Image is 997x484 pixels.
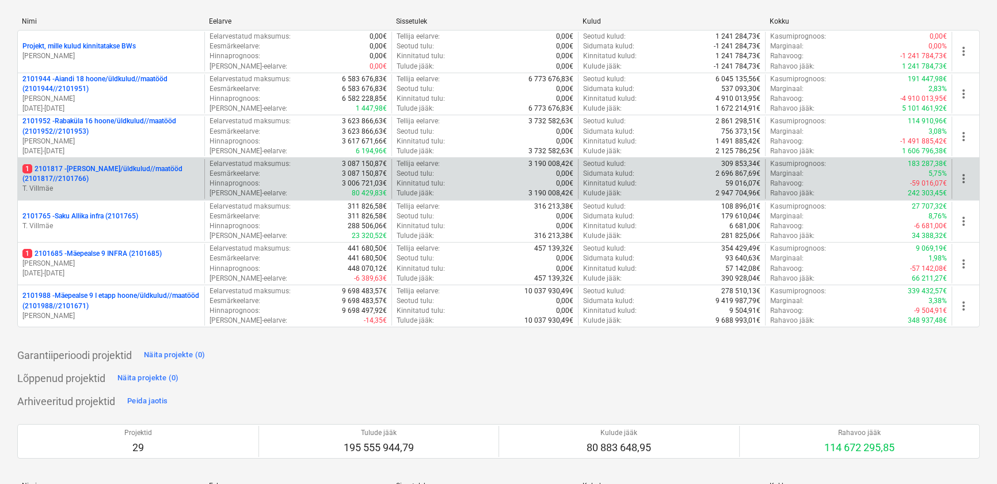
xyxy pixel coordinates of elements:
p: 34 388,32€ [912,231,947,241]
p: 309 853,34€ [721,159,760,169]
p: -6 681,00€ [914,221,947,231]
p: Kinnitatud tulu : [397,179,445,188]
p: Kinnitatud tulu : [397,137,445,146]
p: 0,00€ [556,127,573,137]
p: Kinnitatud tulu : [397,51,445,61]
p: 6 773 676,83€ [528,104,573,114]
p: Garantiiperioodi projektid [17,349,132,362]
div: 2101952 -Rabaküla 16 hoone/üldkulud//maatööd (2101952//2101953)[PERSON_NAME][DATE]-[DATE] [22,116,200,156]
p: 457 139,32€ [534,244,573,254]
p: T. Villmäe [22,184,200,194]
p: Seotud tulu : [397,84,434,94]
p: 0,00% [928,41,947,51]
p: Kasumiprognoos : [770,202,826,211]
p: Seotud tulu : [397,211,434,221]
p: Kinnitatud tulu : [397,306,445,316]
p: 6 582 228,85€ [342,94,387,104]
p: Tellija eelarve : [397,159,440,169]
p: Kulude jääk : [583,188,622,198]
p: 3 617 671,66€ [342,137,387,146]
p: 0,00€ [556,306,573,316]
p: 0,00€ [556,296,573,306]
p: [PERSON_NAME] [22,259,200,269]
p: Seotud kulud : [583,32,626,41]
p: Sidumata kulud : [583,254,634,263]
p: 2 947 704,96€ [716,188,760,198]
p: 108 896,01€ [721,202,760,211]
p: Marginaal : [770,41,804,51]
p: Kulude jääk [587,428,651,438]
p: Kinnitatud tulu : [397,221,445,231]
p: 311 826,58€ [348,211,387,221]
p: Lõppenud projektid [17,372,105,385]
p: Kinnitatud kulud : [583,221,637,231]
p: 183 287,38€ [908,159,947,169]
p: 2 125 786,25€ [716,146,760,156]
p: [PERSON_NAME]-eelarve : [210,316,287,326]
p: Rahavoo jääk : [770,104,815,114]
p: Rahavoog : [770,137,804,146]
p: 537 093,30€ [721,84,760,94]
p: Kulude jääk : [583,231,622,241]
p: Seotud kulud : [583,244,626,254]
p: 0,00€ [556,137,573,146]
p: Eelarvestatud maksumus : [210,74,291,84]
p: 756 373,15€ [721,127,760,137]
p: 0,00€ [556,51,573,61]
p: Tulude jääk : [397,316,434,326]
p: 6 045 135,56€ [716,74,760,84]
p: 3,38% [928,296,947,306]
p: [PERSON_NAME] [22,51,200,61]
p: 59 016,07€ [725,179,760,188]
p: 3 732 582,63€ [528,116,573,126]
p: 6 194,96€ [356,146,387,156]
p: Kasumiprognoos : [770,159,826,169]
p: Sidumata kulud : [583,84,634,94]
p: 0,00€ [556,84,573,94]
p: Rahavoog : [770,221,804,231]
p: 1,98% [928,254,947,263]
div: Kokku [770,17,947,25]
p: 9 504,91€ [729,306,760,316]
p: Tellija eelarve : [397,244,440,254]
p: 316 213,38€ [534,202,573,211]
p: 5,75% [928,169,947,179]
p: 10 037 930,49€ [524,316,573,326]
p: -1 491 885,42€ [900,137,947,146]
p: 3 006 721,03€ [342,179,387,188]
p: 278 510,13€ [721,286,760,296]
p: Eelarvestatud maksumus : [210,202,291,211]
p: Sidumata kulud : [583,41,634,51]
p: 316 213,38€ [534,231,573,241]
p: 3 623 866,63€ [342,116,387,126]
div: 12101685 -Mäepealse 9 INFRA (2101685)[PERSON_NAME][DATE]-[DATE] [22,249,200,278]
p: Hinnaprognoos : [210,221,260,231]
p: Rahavoo jääk : [770,62,815,71]
p: Kinnitatud kulud : [583,264,637,274]
p: 311 826,58€ [348,202,387,211]
p: Sidumata kulud : [583,127,634,137]
p: -14,35€ [364,316,387,326]
p: [PERSON_NAME]-eelarve : [210,104,287,114]
p: Marginaal : [770,254,804,263]
p: 6 681,00€ [729,221,760,231]
p: Tellija eelarve : [397,116,440,126]
p: Kinnitatud kulud : [583,94,637,104]
p: 281 825,06€ [721,231,760,241]
p: 2101944 - Aiandi 18 hoone/üldkulud//maatööd (2101944//2101951) [22,74,200,94]
p: 0,00€ [370,41,387,51]
button: Peida jaotis [124,392,170,410]
p: Rahavoo jääk : [770,316,815,326]
div: Näita projekte (0) [144,349,206,362]
p: 27 707,32€ [912,202,947,211]
p: Rahavoog : [770,306,804,316]
p: 3 732 582,63€ [528,146,573,156]
div: Peida jaotis [127,395,168,408]
p: Seotud tulu : [397,41,434,51]
p: [DATE] - [DATE] [22,269,200,278]
p: -1 241 784,73€ [714,62,760,71]
p: 0,00€ [556,32,573,41]
p: 1 241 784,73€ [902,62,947,71]
p: 0,00€ [370,62,387,71]
p: Eesmärkeelarve : [210,169,260,179]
